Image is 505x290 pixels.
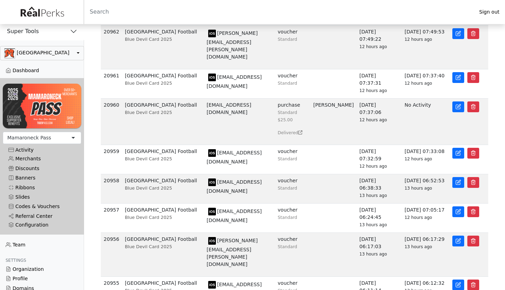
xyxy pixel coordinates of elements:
[204,174,275,204] td: [EMAIL_ADDRESS][DOMAIN_NAME]
[275,204,310,233] td: voucher
[357,145,402,174] td: [DATE] 07:32:59
[357,99,402,145] td: [DATE] 07:37:06
[122,69,204,99] td: [GEOGRAPHIC_DATA] Football
[405,157,432,161] span: 12 hours ago
[3,173,81,183] a: Banners
[101,204,122,233] td: 20957
[3,192,81,202] a: Slides
[402,204,448,233] td: [DATE] 07:05:17
[207,150,217,155] span: model: iPhone device: ios id: E79BD0E3-27F7-4172-BDA2-592F726B6DE2
[7,134,51,142] div: Mamaroneck Pass
[405,244,432,249] span: 13 hours ago
[278,110,297,122] small: Standard $25.00
[360,117,387,122] span: 12 hours ago
[122,204,204,233] td: [GEOGRAPHIC_DATA] Football
[3,202,81,211] a: Codes & Vouchers
[207,179,217,185] span: model: iPhone device: ios id: 2F4C4C7C-1B2C-4FD4-95D3-0682DF51BC21
[405,215,432,220] span: 12 hours ago
[207,208,217,214] span: model: iPhone device: ios id: 5CCDDB9A-3D1B-4CE7-BE7C-09E2B3653984
[360,164,387,169] span: 12 hours ago
[101,69,122,99] td: 20961
[278,37,297,42] small: Standard
[474,7,505,17] a: Sign out
[278,129,308,136] : Delivered
[3,183,81,192] a: Ribbons
[204,233,275,277] td: [PERSON_NAME][EMAIL_ADDRESS][PERSON_NAME][DOMAIN_NAME]
[3,154,81,163] a: Merchants
[125,185,172,191] span: Blue Devil Card 2025
[125,156,172,161] span: Blue Devil Card 2025
[101,99,122,145] td: 20960
[360,44,387,49] span: 12 hours ago
[405,81,432,86] span: 12 hours ago
[357,25,402,69] td: [DATE] 07:49:22
[122,174,204,204] td: [GEOGRAPHIC_DATA] Football
[122,233,204,277] td: [GEOGRAPHIC_DATA] Football
[207,238,217,243] span: model: iPhone device: ios id: 1CC8EA24-AFD5-4554-AF77-D96134C20167
[278,81,297,86] small: Standard
[101,233,122,277] td: 20956
[278,157,297,161] small: Standard
[3,84,81,128] img: UvwXJMpi3zTF1NL6z0MrguGCGojMqrs78ysOqfof.png
[204,204,275,233] td: [EMAIL_ADDRESS][DOMAIN_NAME]
[207,282,217,287] span: model: iPhone device: ios id: F8819BEA-E73A-4BAA-BE8D-2A1BEB4BC659
[357,174,402,204] td: [DATE] 06:38:33
[278,130,302,135] small: Delivered
[122,99,204,145] td: [GEOGRAPHIC_DATA] Football
[207,30,217,36] span: model: iPhone device: ios id: 1E979C0A-0A9C-43E2-827F-C8FEEA4EE485
[204,145,275,174] td: [EMAIL_ADDRESS][DOMAIN_NAME]
[207,74,217,80] span: model: iPhone device: ios id: 0579D676-44AE-43D6-9DE0-6E5F160E96E8
[17,4,67,20] img: real_perks_logo-01.svg
[275,174,310,204] td: voucher
[360,88,387,93] span: 12 hours ago
[204,69,275,99] td: [EMAIL_ADDRESS][DOMAIN_NAME]
[402,69,448,99] td: [DATE] 07:37:40
[125,110,172,115] span: Blue Devil Card 2025
[8,222,76,228] div: Configuration
[360,252,387,257] span: 13 hours ago
[402,99,448,145] td: No Activity
[405,186,432,191] span: 13 hours ago
[101,145,122,174] td: 20959
[357,204,402,233] td: [DATE] 06:24:45
[3,212,81,221] a: Referral Center
[278,186,297,191] small: Standard
[357,233,402,277] td: [DATE] 06:17:03
[125,215,172,220] span: Blue Devil Card 2025
[402,145,448,174] td: [DATE] 07:33:08
[275,69,310,99] td: voucher
[101,174,122,204] td: 20958
[278,215,297,220] small: Standard
[275,145,310,174] td: voucher
[125,244,172,249] span: Blue Devil Card 2025
[310,99,356,145] td: [PERSON_NAME]
[405,37,432,42] span: 12 hours ago
[3,164,81,173] a: Discounts
[402,25,448,69] td: [DATE] 07:49:53
[402,174,448,204] td: [DATE] 06:52:53
[357,69,402,99] td: [DATE] 07:37:31
[101,25,122,69] td: 20962
[125,81,172,86] span: Blue Devil Card 2025
[278,244,297,249] small: Standard
[122,25,204,69] td: [GEOGRAPHIC_DATA] Football
[402,233,448,277] td: [DATE] 06:17:29
[122,145,204,174] td: [GEOGRAPHIC_DATA] Football
[8,147,76,153] div: Activity
[360,222,387,227] span: 13 hours ago
[6,258,26,263] span: Settings
[360,193,387,198] span: 13 hours ago
[275,99,310,145] td: purchase
[204,25,275,69] td: [PERSON_NAME][EMAIL_ADDRESS][PERSON_NAME][DOMAIN_NAME]
[5,48,15,58] img: 0SBPtshqTvrgEtdEgrWk70gKnUHZpYRm94MZ5hDb.png
[204,99,275,145] td: [EMAIL_ADDRESS][DOMAIN_NAME]
[275,233,310,277] td: voucher
[125,37,172,42] span: Blue Devil Card 2025
[84,3,474,20] input: Search
[275,25,310,69] td: voucher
